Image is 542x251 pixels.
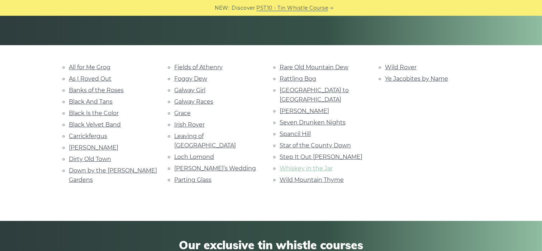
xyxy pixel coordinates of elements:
a: Parting Glass [174,176,211,183]
a: Galway Races [174,98,213,105]
a: As I Roved Out [69,75,111,82]
a: Fields of Athenry [174,64,223,71]
a: Rattling Bog [280,75,316,82]
a: Black And Tans [69,98,113,105]
a: Foggy Dew [174,75,207,82]
span: NEW: [215,4,230,12]
a: Black Is the Color [69,110,119,117]
a: Ye Jacobites by Name [385,75,448,82]
a: [GEOGRAPHIC_DATA] to [GEOGRAPHIC_DATA] [280,87,349,103]
a: Leaving of [GEOGRAPHIC_DATA] [174,133,236,149]
span: Discover [232,4,256,12]
a: [PERSON_NAME] [69,144,118,151]
a: Wild Rover [385,64,417,71]
a: [PERSON_NAME] [280,108,329,114]
a: Spancil Hill [280,131,311,137]
a: Star of the County Down [280,142,351,149]
a: Black Velvet Band [69,121,121,128]
a: Carrickfergus [69,133,107,139]
a: Galway Girl [174,87,205,94]
a: Loch Lomond [174,153,214,160]
a: Grace [174,110,191,117]
a: Dirty Old Town [69,156,111,162]
a: PST10 - Tin Whistle Course [257,4,328,12]
a: [PERSON_NAME]’s Wedding [174,165,256,172]
a: Rare Old Mountain Dew [280,64,348,71]
a: Down by the [PERSON_NAME] Gardens [69,167,157,183]
a: Step It Out [PERSON_NAME] [280,153,362,160]
a: All for Me Grog [69,64,110,71]
a: Banks of the Roses [69,87,124,94]
a: Wild Mountain Thyme [280,176,344,183]
a: Whiskey in the Jar [280,165,333,172]
a: Irish Rover [174,121,205,128]
a: Seven Drunken Nights [280,119,346,126]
